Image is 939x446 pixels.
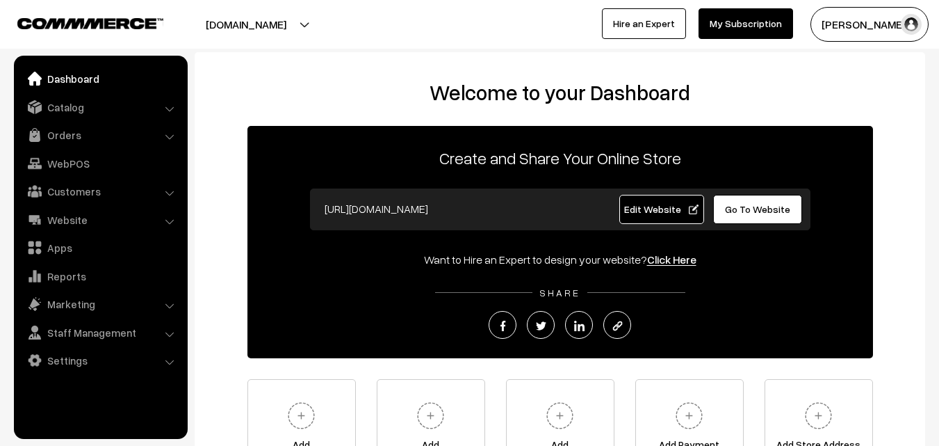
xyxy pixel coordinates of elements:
img: user [901,14,922,35]
h2: Welcome to your Dashboard [209,80,911,105]
span: SHARE [532,287,587,298]
img: plus.svg [799,397,838,435]
a: Staff Management [17,320,183,345]
a: Click Here [647,253,696,266]
a: Customers [17,179,183,204]
span: Edit Website [624,203,699,215]
div: Want to Hire an Expert to design your website? [247,251,873,268]
a: Website [17,207,183,232]
a: WebPOS [17,151,183,176]
img: COMMMERCE [17,18,163,29]
img: plus.svg [411,397,450,435]
a: Go To Website [713,195,803,224]
a: Catalog [17,95,183,120]
button: [DOMAIN_NAME] [157,7,335,42]
a: Orders [17,122,183,148]
a: Dashboard [17,66,183,91]
button: [PERSON_NAME] [810,7,929,42]
a: Edit Website [619,195,704,224]
img: plus.svg [282,397,320,435]
img: plus.svg [670,397,708,435]
a: COMMMERCE [17,14,139,31]
a: Settings [17,348,183,373]
img: plus.svg [541,397,579,435]
p: Create and Share Your Online Store [247,145,873,170]
a: Hire an Expert [602,8,686,39]
a: Marketing [17,292,183,317]
a: Reports [17,264,183,289]
span: Go To Website [725,203,790,215]
a: My Subscription [699,8,793,39]
a: Apps [17,235,183,260]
